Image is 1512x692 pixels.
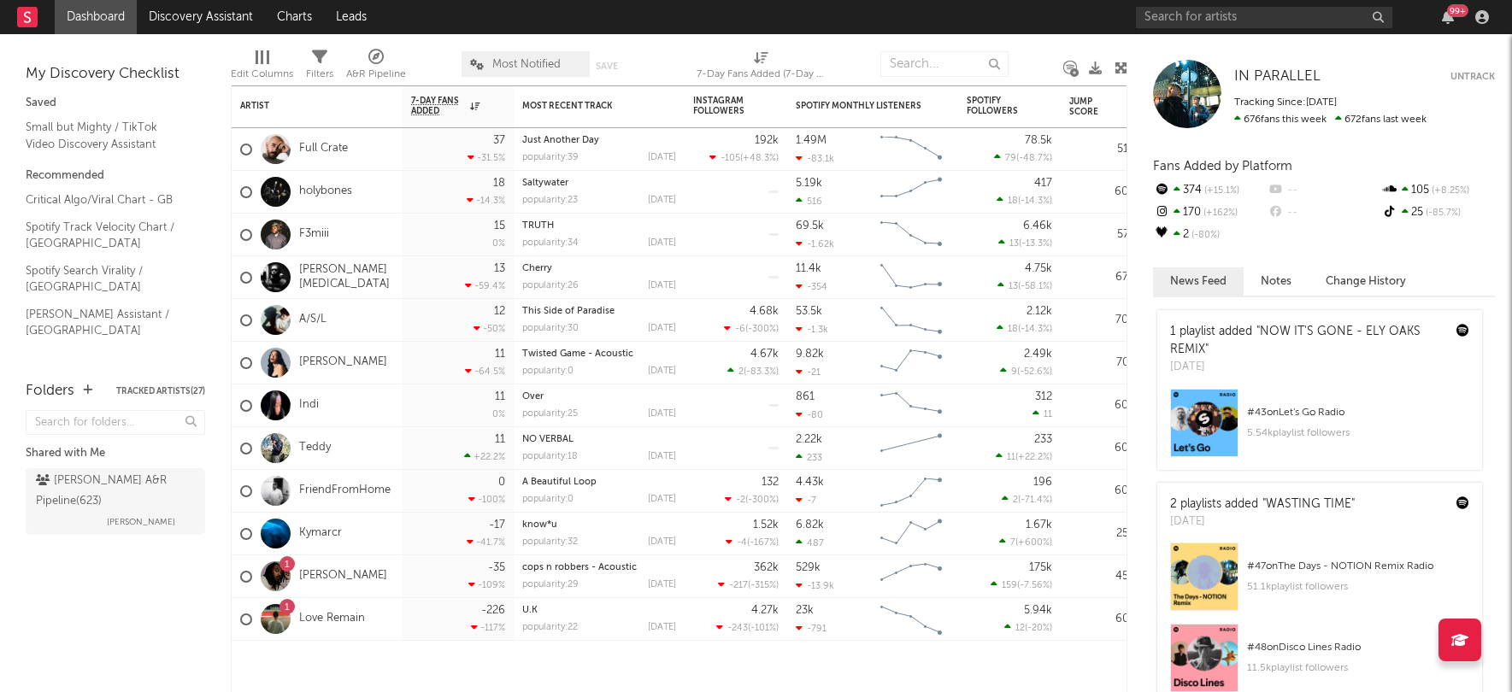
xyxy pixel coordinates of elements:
span: -243 [727,624,748,633]
div: -50 % [474,323,505,334]
div: 60.0 [1069,481,1138,501]
div: popularity: 34 [522,238,579,248]
div: popularity: 30 [522,324,579,333]
a: cops n robbers - Acoustic [522,563,637,572]
div: 861 [796,391,815,402]
span: Fans Added by Platform [1153,160,1292,173]
div: 362k [754,562,779,573]
div: 1.49M [796,135,827,146]
div: 11.4k [796,263,821,274]
div: 196 [1033,477,1052,488]
div: ( ) [998,238,1052,249]
span: -4 [737,538,747,548]
div: 132 [762,477,779,488]
div: ( ) [997,280,1052,291]
div: 529k [796,562,821,573]
div: Filters [306,43,333,92]
span: -48.7 % [1019,154,1050,163]
div: +22.2 % [464,451,505,462]
a: Critical Algo/Viral Chart - GB [26,191,188,209]
div: ( ) [718,579,779,590]
a: [PERSON_NAME] [299,355,387,370]
span: -315 % [750,581,776,590]
div: # 47 on The Days - NOTION Remix Radio [1247,556,1469,577]
div: popularity: 25 [522,409,578,419]
div: Instagram Followers [693,96,753,116]
span: +600 % [1018,538,1050,548]
div: 13 [494,263,505,274]
div: Shared with Me [26,443,205,464]
span: -2 [736,496,745,505]
div: # 43 on Let's Go Radio [1247,402,1469,423]
div: ( ) [716,622,779,633]
span: -105 [721,154,740,163]
div: cops n robbers - Acoustic [522,563,676,572]
div: 60.0 [1069,438,1138,459]
div: 15 [494,220,505,232]
a: TRUTH [522,221,554,231]
svg: Chart title [873,470,950,513]
span: 2 [1013,496,1018,505]
span: -83.3 % [746,367,776,377]
div: [DATE] [648,281,676,290]
div: ( ) [1000,366,1052,377]
div: -100 % [468,494,505,505]
div: Saved [26,93,205,114]
span: +15.1 % [1202,186,1239,196]
div: 18 [493,178,505,189]
span: 79 [1005,154,1016,163]
div: 374 [1153,179,1267,202]
div: 9.82k [796,349,824,360]
svg: Chart title [873,128,950,171]
div: [DATE] [648,623,676,632]
div: popularity: 0 [522,495,574,504]
a: UK Hip-Hop A&R Assistant [26,349,188,367]
div: -59.4 % [465,280,505,291]
div: [DATE] [648,324,676,333]
div: 69.5k [796,220,824,232]
span: -52.6 % [1020,367,1050,377]
div: 312 [1035,391,1052,402]
span: 676 fans this week [1234,114,1327,125]
span: Most Notified [492,59,561,70]
div: Just Another Day [522,136,676,145]
button: Save [596,62,618,71]
div: 57.3 [1069,225,1138,245]
a: know*u [522,520,557,530]
svg: Chart title [873,171,950,214]
div: 4.43k [796,477,824,488]
div: 6.46k [1023,220,1052,232]
a: Small but Mighty / TikTok Video Discovery Assistant [26,118,188,153]
div: -109 % [468,579,505,590]
span: 11 [1044,410,1052,419]
span: 2 [738,367,744,377]
span: +162 % [1201,208,1238,218]
div: [DATE] [648,238,676,248]
a: [PERSON_NAME] Assistant / [GEOGRAPHIC_DATA] [26,305,188,340]
div: 2 playlists added [1170,496,1355,513]
div: 23k [796,605,814,616]
button: Tracked Artists(27) [116,387,205,396]
div: -31.5 % [468,152,505,163]
a: U.K [522,606,538,615]
span: -300 % [748,325,776,334]
div: 233 [1034,434,1052,445]
div: -- [1267,202,1380,224]
div: -83.1k [796,153,834,164]
div: 99 + [1447,4,1468,17]
a: #47onThe Days - NOTION Remix Radio51.1kplaylist followers [1157,542,1482,624]
a: [PERSON_NAME] [299,569,387,584]
span: 18 [1008,325,1018,334]
span: 672 fans last week [1234,114,1427,125]
div: ( ) [997,323,1052,334]
div: 60.2 [1069,609,1138,630]
div: ( ) [727,366,779,377]
div: 1.52k [753,519,779,531]
a: A Beautiful Loop [522,478,597,487]
span: -80 % [1189,231,1220,240]
div: Folders [26,381,74,402]
div: know*u [522,520,676,530]
div: 12 [494,306,505,317]
a: Twisted Game - Acoustic [522,349,633,359]
a: Full Crate [299,142,348,156]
